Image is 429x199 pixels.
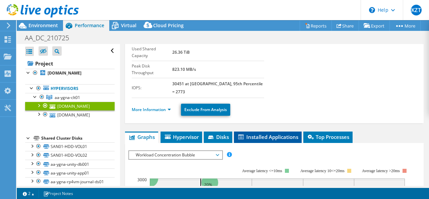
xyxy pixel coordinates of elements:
span: Hypervisor [164,134,199,140]
a: aa-ygna-unity-db001 [25,160,115,168]
tspan: Average latency <=10ms [242,168,282,173]
span: Graphs [128,134,155,140]
span: aa-ygna-clt01 [55,95,80,100]
span: Top Processes [307,134,349,140]
a: [DOMAIN_NAME] [25,69,115,78]
h1: AA_DC_210725 [22,34,79,42]
a: SAN01-HDD-VOL01 [25,142,115,151]
label: Peak Disk Throughput [132,63,172,76]
span: Performance [75,22,104,29]
a: Project Notes [39,189,78,198]
a: Exclude From Analysis [181,104,230,116]
label: Used Shared Capacity [132,46,172,59]
span: Workload Concentration Bubble [132,151,219,159]
a: More Information [132,107,171,112]
b: 823.10 MB/s [172,66,196,72]
span: Virtual [121,22,136,29]
b: 30451 at [GEOGRAPHIC_DATA], 95th Percentile = 2773 [172,81,263,95]
a: aa-ygna-clt01 [25,93,115,102]
a: Project [25,58,115,69]
b: [DOMAIN_NAME] [48,70,81,76]
span: KZT [411,5,422,15]
a: aa-ygna-unity-app01 [25,168,115,177]
span: Cloud Pricing [153,22,184,29]
tspan: Average latency 10<=20ms [300,168,345,173]
a: Hypervisors [25,84,115,93]
a: aa-ygna-rp4vm-journal-ds01 [25,177,115,186]
svg: \n [369,7,375,13]
a: Share [331,20,359,31]
a: [DOMAIN_NAME] [25,110,115,119]
label: IOPS: [132,85,172,91]
a: Reports [300,20,332,31]
a: SAN01-HDD-VOL02 [25,151,115,160]
a: Export [359,20,390,31]
a: 2 [18,189,39,198]
a: [DOMAIN_NAME] [25,102,115,110]
b: 26.36 TiB [172,49,190,55]
span: Environment [28,22,58,29]
text: Average latency >20ms [362,168,400,173]
a: More [389,20,421,31]
text: 20% [204,182,212,188]
span: Installed Applications [237,134,298,140]
text: 3000 [137,177,147,183]
span: Disks [207,134,229,140]
div: Shared Cluster Disks [41,134,115,142]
